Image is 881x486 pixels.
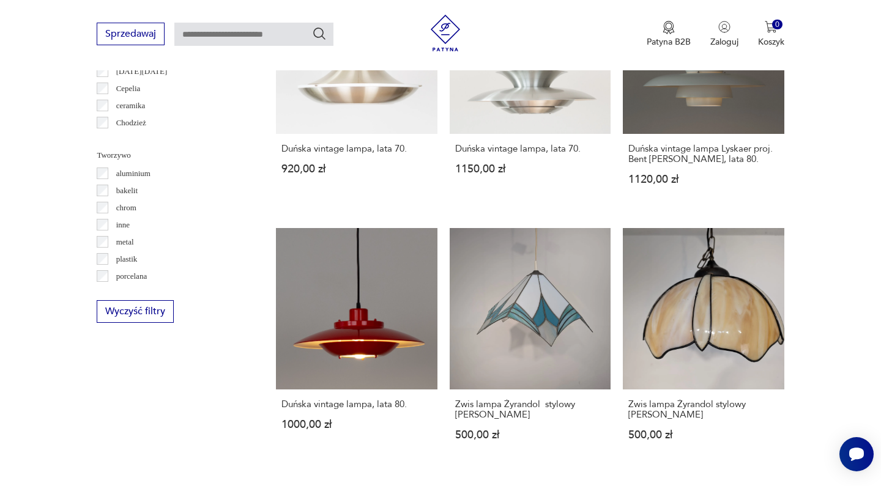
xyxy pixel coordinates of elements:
h3: Zwis lampa Żyrandol stylowy [PERSON_NAME] [455,399,605,420]
img: Patyna - sklep z meblami i dekoracjami vintage [427,15,464,51]
a: Zwis lampa Żyrandol stylowy TiffanyZwis lampa Żyrandol stylowy [PERSON_NAME]500,00 zł [623,228,784,463]
p: [DATE][DATE] [116,65,168,78]
p: plastik [116,252,138,266]
p: porcelana [116,270,147,283]
p: porcelit [116,287,141,300]
button: Szukaj [312,26,327,41]
h3: Zwis lampa Żyrandol stylowy [PERSON_NAME] [628,399,778,420]
p: Patyna B2B [647,36,691,48]
p: Zaloguj [710,36,738,48]
p: 1120,00 zł [628,174,778,185]
p: 1150,00 zł [455,164,605,174]
button: Zaloguj [710,21,738,48]
iframe: Smartsupp widget button [839,437,874,471]
p: metal [116,235,134,249]
p: Chodzież [116,116,146,130]
img: Ikonka użytkownika [718,21,730,33]
h3: Duńska vintage lampa, lata 70. [455,144,605,154]
h3: Duńska vintage lampa Lyskaer proj. Bent [PERSON_NAME], lata 80. [628,144,778,164]
p: Tworzywo [97,149,247,162]
a: Sprzedawaj [97,31,165,39]
p: ceramika [116,99,146,112]
a: Duńska vintage lampa, lata 80.Duńska vintage lampa, lata 80.1000,00 zł [276,228,437,463]
button: 0Koszyk [758,21,784,48]
p: Ćmielów [116,133,146,147]
p: bakelit [116,184,138,197]
p: chrom [116,201,136,215]
a: Ikona medaluPatyna B2B [647,21,691,48]
button: Sprzedawaj [97,23,165,45]
button: Wyczyść filtry [97,300,174,323]
p: 920,00 zł [281,164,431,174]
h3: Duńska vintage lampa, lata 70. [281,144,431,154]
button: Patyna B2B [647,21,691,48]
img: Ikona medalu [663,21,675,34]
p: aluminium [116,167,151,180]
p: 500,00 zł [455,430,605,440]
a: Zwis lampa Żyrandol stylowy TiffanyZwis lampa Żyrandol stylowy [PERSON_NAME]500,00 zł [450,228,611,463]
h3: Duńska vintage lampa, lata 80. [281,399,431,410]
div: 0 [772,20,782,30]
p: Cepelia [116,82,141,95]
p: Koszyk [758,36,784,48]
p: inne [116,218,130,232]
p: 500,00 zł [628,430,778,440]
img: Ikona koszyka [765,21,777,33]
p: 1000,00 zł [281,419,431,430]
